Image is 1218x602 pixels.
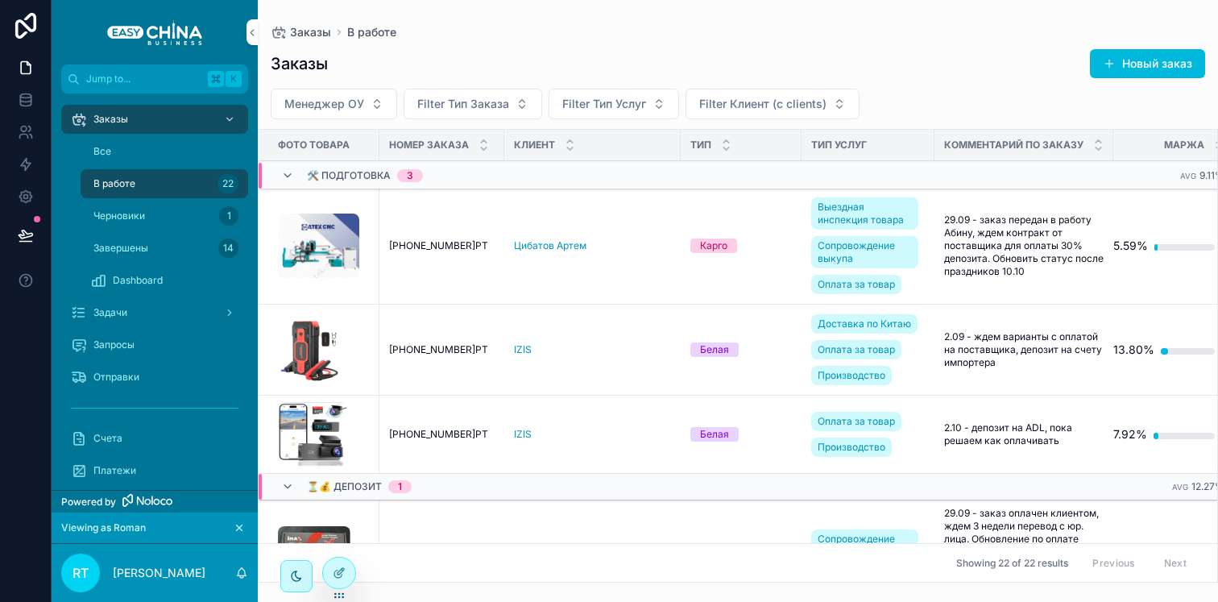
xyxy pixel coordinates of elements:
a: Отправки [61,363,248,392]
span: Dashboard [113,274,163,287]
a: imax.jpg [278,526,370,591]
button: Select Button [549,89,679,119]
a: 5.59% [1113,230,1215,262]
span: Showing 22 of 22 results [956,557,1068,570]
a: Задачи [61,298,248,327]
div: 1 [219,206,238,226]
span: [PHONE_NUMBER]РТ [389,428,488,441]
a: Доставка по КитаюОплата за товарПроизводство [811,311,925,388]
span: Производство [818,369,885,382]
a: CleanShot-2025-09-29-at-15.31.49@2x.png [278,214,370,278]
a: Оплата за товарПроизводство [811,409,925,460]
div: 12.27% [1113,542,1154,575]
span: Номер Заказа [389,139,469,152]
span: Оплата за товар [818,415,895,428]
a: Производство [811,438,892,457]
div: 3 [407,169,413,182]
a: [PHONE_NUMBER]РТ [389,343,495,356]
a: 29.09 - заказ передан в работу Абину, ждем контракт от поставщика для оплаты 30% депозита. Обнови... [944,214,1104,278]
a: Платежи [61,456,248,485]
a: Все [81,137,248,166]
div: 1 [398,480,402,493]
button: Select Button [686,89,860,119]
span: Viewing as Roman [61,521,146,534]
a: Цибатов Артем [514,239,586,252]
div: Карго [700,239,727,253]
a: 2.09 - ждем варианты с оплатой на поставщика, депозит на счету импортера [944,330,1104,369]
span: В работе [93,177,135,190]
img: App logo [107,19,202,45]
a: Оплата за товар [811,340,901,359]
span: Запросы [93,338,135,351]
img: imax.jpg [278,526,350,591]
span: В работе [347,24,396,40]
a: 7.92% [1113,418,1215,450]
a: В работе22 [81,169,248,198]
span: [PHONE_NUMBER]РТ [389,343,488,356]
span: RT [72,563,89,583]
span: Клиент [514,139,555,152]
span: Менеджер ОУ [284,96,364,112]
button: Select Button [271,89,397,119]
button: Jump to...K [61,64,248,93]
a: Запросы [61,330,248,359]
span: Завершены [93,242,148,255]
a: Счета [61,424,248,453]
a: Новый заказ [1090,49,1205,78]
div: Белая [700,427,729,442]
div: scrollable content [52,93,258,490]
a: Заказы [271,24,331,40]
a: IZIS [514,343,532,356]
div: 13.80% [1113,334,1154,366]
a: Выездная инспекция товара [811,197,918,230]
span: Черновики [93,210,145,222]
div: 7.92% [1113,418,1147,450]
span: Все [93,145,111,158]
span: Заказы [290,24,331,40]
span: Сопровождение выкупа [818,239,912,265]
div: 5.59% [1113,230,1148,262]
a: Оплата за товар [811,275,901,294]
span: Тип Услуг [811,139,867,152]
a: Карго [690,239,792,253]
span: Производство [818,441,885,454]
a: Цибатов Артем [514,239,671,252]
div: 22 [217,174,238,193]
a: Сопровождение выкупа [811,529,918,562]
span: Выездная инспекция товара [818,201,912,226]
span: Комментарий По Заказу [944,139,1083,152]
a: Выездная инспекция товараСопровождение выкупаОплата за товар [811,194,925,297]
a: Заказы [61,105,248,134]
a: Завершены14 [81,234,248,263]
p: [PERSON_NAME] [113,565,205,581]
a: IZIS [514,428,671,441]
span: Отправки [93,371,139,384]
span: Сопровождение выкупа [818,533,912,558]
span: Оплата за товар [818,278,895,291]
a: Сопровождение выкупа [811,236,918,268]
span: ⏳💰 Депозит [307,480,382,493]
a: Dashboard [81,266,248,295]
small: Avg [1180,172,1196,181]
a: 2.10 - депозит на ADL, пока решаем как оплачивать [944,421,1104,447]
a: IZIS [514,428,532,441]
button: Select Button [404,89,542,119]
a: [PHONE_NUMBER]РТ [389,428,495,441]
span: Filter Тип Услуг [562,96,646,112]
a: Screenshot-at-Aug-26-12-50-10.png [278,318,370,382]
h1: Заказы [271,52,328,75]
div: Белая [700,343,729,357]
a: Доставка по Китаю [811,314,918,334]
span: Powered by [61,496,116,509]
a: IZIS [514,343,671,356]
a: Производство [811,366,892,385]
a: 13.80% [1113,334,1215,366]
img: Screenshot-at-Aug-26-12-50-10.png [278,318,342,382]
a: Сопровождение выкупаОплата за товар [811,526,925,591]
